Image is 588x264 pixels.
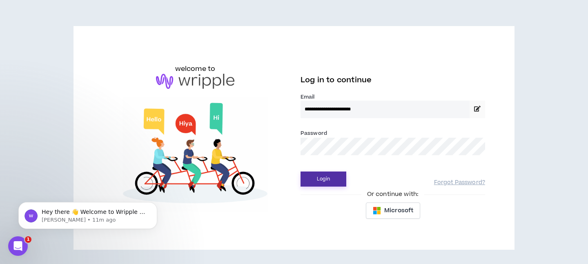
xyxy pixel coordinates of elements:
[366,202,420,219] button: Microsoft
[301,93,485,101] label: Email
[8,236,28,256] iframe: Intercom live chat
[301,130,327,137] label: Password
[103,97,287,212] img: Welcome to Wripple
[25,236,31,243] span: 1
[301,172,346,187] button: Login
[434,179,485,187] a: Forgot Password?
[175,64,216,74] h6: welcome to
[301,75,372,85] span: Log in to continue
[361,190,424,199] span: Or continue with:
[384,206,413,215] span: Microsoft
[6,185,169,242] iframe: Intercom notifications message
[156,74,234,89] img: logo-brand.png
